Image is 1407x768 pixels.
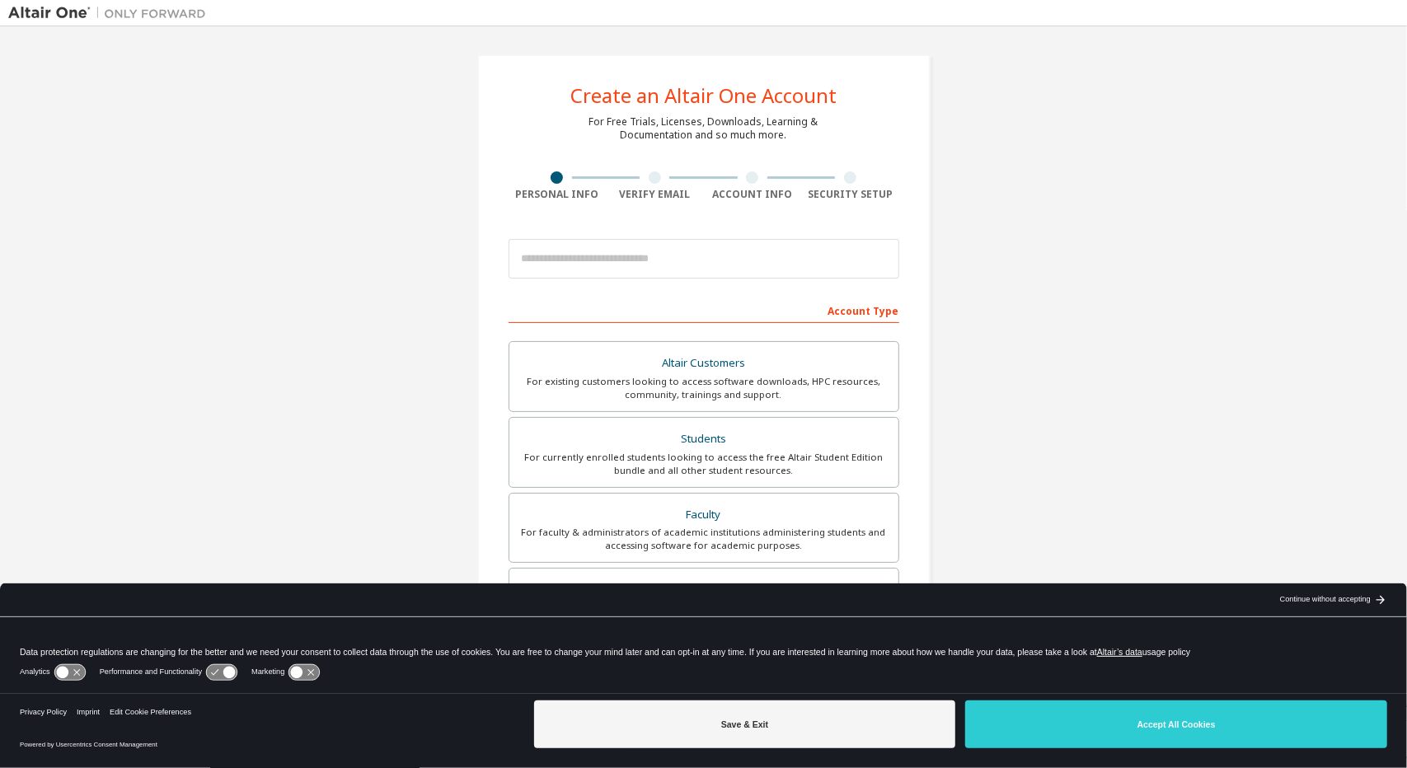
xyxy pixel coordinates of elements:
[570,86,837,105] div: Create an Altair One Account
[8,5,214,21] img: Altair One
[704,188,802,201] div: Account Info
[519,526,889,552] div: For faculty & administrators of academic institutions administering students and accessing softwa...
[519,451,889,477] div: For currently enrolled students looking to access the free Altair Student Edition bundle and all ...
[606,188,704,201] div: Verify Email
[519,375,889,401] div: For existing customers looking to access software downloads, HPC resources, community, trainings ...
[519,503,889,527] div: Faculty
[519,352,889,375] div: Altair Customers
[509,297,899,323] div: Account Type
[509,188,607,201] div: Personal Info
[519,578,889,602] div: Everyone else
[519,428,889,451] div: Students
[589,115,818,142] div: For Free Trials, Licenses, Downloads, Learning & Documentation and so much more.
[801,188,899,201] div: Security Setup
